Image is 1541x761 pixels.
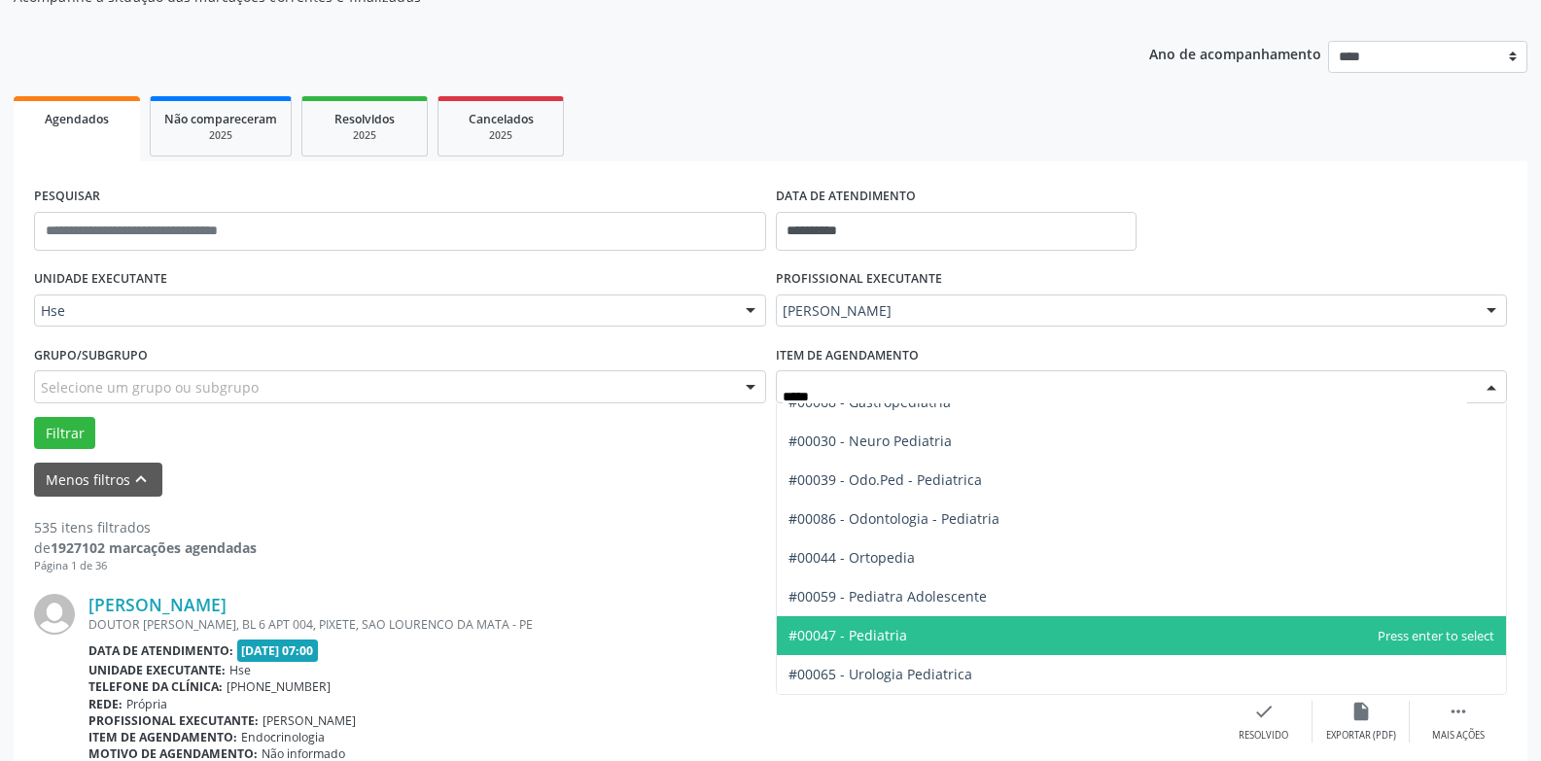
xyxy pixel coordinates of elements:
[316,128,413,143] div: 2025
[51,538,257,557] strong: 1927102 marcações agendadas
[241,729,325,745] span: Endocrinologia
[164,111,277,127] span: Não compareceram
[88,662,226,678] b: Unidade executante:
[229,662,251,678] span: Hse
[130,468,152,490] i: keyboard_arrow_up
[334,111,395,127] span: Resolvidos
[237,640,319,662] span: [DATE] 07:00
[34,182,100,212] label: PESQUISAR
[34,558,257,574] div: Página 1 de 36
[34,264,167,294] label: UNIDADE EXECUTANTE
[776,182,916,212] label: DATA DE ATENDIMENTO
[788,665,972,683] span: #00065 - Urologia Pediatrica
[1326,729,1396,743] div: Exportar (PDF)
[34,517,257,537] div: 535 itens filtrados
[126,696,167,712] span: Própria
[1239,729,1288,743] div: Resolvido
[34,594,75,635] img: img
[34,463,162,497] button: Menos filtroskeyboard_arrow_up
[34,537,257,558] div: de
[88,729,237,745] b: Item de agendamento:
[469,111,534,127] span: Cancelados
[88,616,1215,633] div: DOUTOR [PERSON_NAME], BL 6 APT 004, PIXETE, SAO LOURENCO DA MATA - PE
[1350,701,1372,722] i: insert_drive_file
[783,301,1468,321] span: [PERSON_NAME]
[88,594,227,615] a: [PERSON_NAME]
[1253,701,1275,722] i: check
[88,678,223,695] b: Telefone da clínica:
[41,301,726,321] span: Hse
[788,626,907,644] span: #00047 - Pediatria
[452,128,549,143] div: 2025
[164,128,277,143] div: 2025
[88,712,259,729] b: Profissional executante:
[788,470,982,489] span: #00039 - Odo.Ped - Pediatrica
[45,111,109,127] span: Agendados
[776,264,942,294] label: PROFISSIONAL EXECUTANTE
[788,432,952,450] span: #00030 - Neuro Pediatria
[1149,41,1321,65] p: Ano de acompanhamento
[788,548,915,567] span: #00044 - Ortopedia
[227,678,331,695] span: [PHONE_NUMBER]
[788,509,999,528] span: #00086 - Odontologia - Pediatria
[41,377,259,398] span: Selecione um grupo ou subgrupo
[1448,701,1469,722] i: 
[88,642,233,659] b: Data de atendimento:
[263,712,356,729] span: [PERSON_NAME]
[1432,729,1485,743] div: Mais ações
[34,340,148,370] label: Grupo/Subgrupo
[776,340,919,370] label: Item de agendamento
[88,696,123,712] b: Rede:
[788,587,987,605] span: #00059 - Pediatra Adolescente
[34,417,95,450] button: Filtrar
